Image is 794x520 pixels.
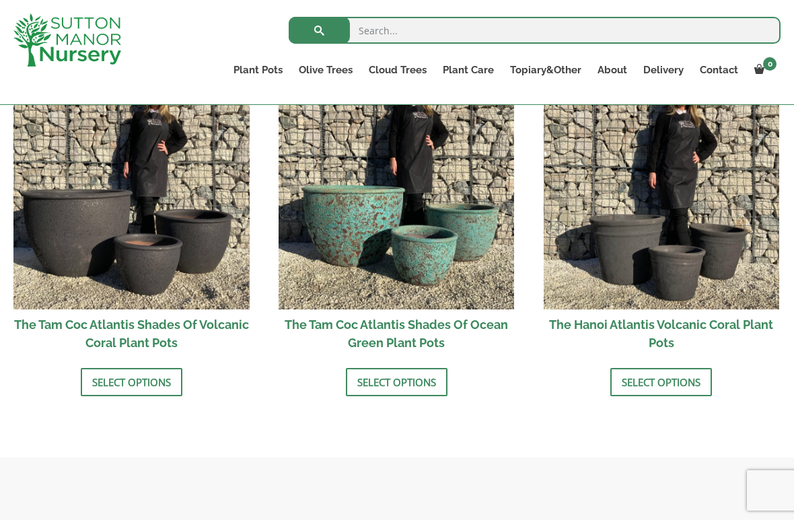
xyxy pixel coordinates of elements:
[279,73,515,309] img: The Tam Coc Atlantis Shades Of Ocean Green Plant Pots
[746,61,781,79] a: 0
[346,368,447,396] a: Select options for “The Tam Coc Atlantis Shades Of Ocean Green Plant Pots”
[225,61,291,79] a: Plant Pots
[279,309,515,358] h2: The Tam Coc Atlantis Shades Of Ocean Green Plant Pots
[289,17,781,44] input: Search...
[13,13,121,67] img: logo
[13,73,250,309] img: The Tam Coc Atlantis Shades Of Volcanic Coral Plant Pots
[763,57,777,71] span: 0
[635,61,692,79] a: Delivery
[13,309,250,358] h2: The Tam Coc Atlantis Shades Of Volcanic Coral Plant Pots
[544,73,780,309] img: The Hanoi Atlantis Volcanic Coral Plant Pots
[502,61,589,79] a: Topiary&Other
[544,309,780,358] h2: The Hanoi Atlantis Volcanic Coral Plant Pots
[291,61,361,79] a: Olive Trees
[361,61,435,79] a: Cloud Trees
[610,368,712,396] a: Select options for “The Hanoi Atlantis Volcanic Coral Plant Pots”
[435,61,502,79] a: Plant Care
[544,73,780,358] a: Sale! The Hanoi Atlantis Volcanic Coral Plant Pots
[589,61,635,79] a: About
[692,61,746,79] a: Contact
[13,73,250,358] a: Sale! The Tam Coc Atlantis Shades Of Volcanic Coral Plant Pots
[81,368,182,396] a: Select options for “The Tam Coc Atlantis Shades Of Volcanic Coral Plant Pots”
[279,73,515,358] a: Sale! The Tam Coc Atlantis Shades Of Ocean Green Plant Pots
